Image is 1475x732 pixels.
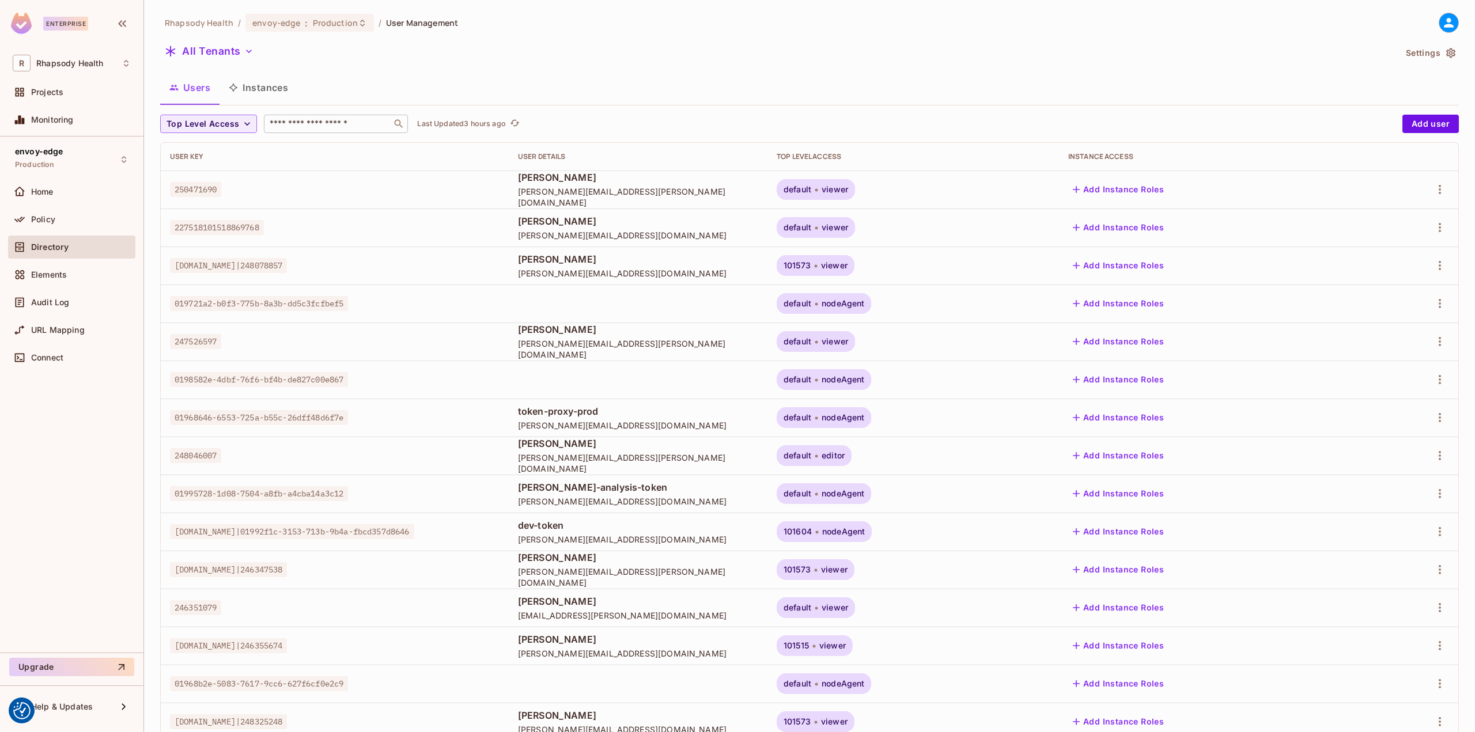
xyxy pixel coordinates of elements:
[1068,180,1168,199] button: Add Instance Roles
[784,565,811,574] span: 101573
[822,185,848,194] span: viewer
[784,223,811,232] span: default
[36,59,103,68] span: Workspace: Rhapsody Health
[822,337,848,346] span: viewer
[31,215,55,224] span: Policy
[518,633,758,646] span: [PERSON_NAME]
[518,534,758,545] span: [PERSON_NAME][EMAIL_ADDRESS][DOMAIN_NAME]
[220,73,297,102] button: Instances
[238,17,241,28] li: /
[784,375,811,384] span: default
[784,299,811,308] span: default
[15,147,63,156] span: envoy-edge
[518,152,758,161] div: User Details
[822,527,865,536] span: nodeAgent
[1068,370,1168,389] button: Add Instance Roles
[379,17,381,28] li: /
[1401,44,1459,62] button: Settings
[518,709,758,722] span: [PERSON_NAME]
[31,353,63,362] span: Connect
[31,325,85,335] span: URL Mapping
[170,524,414,539] span: [DOMAIN_NAME]|01992f1c-3153-713b-9b4a-fbcd357d8646
[822,603,848,612] span: viewer
[1068,522,1168,541] button: Add Instance Roles
[821,261,848,270] span: viewer
[784,451,811,460] span: default
[784,489,811,498] span: default
[13,702,31,719] button: Consent Preferences
[1068,712,1168,731] button: Add Instance Roles
[167,117,239,131] span: Top Level Access
[819,641,846,650] span: viewer
[518,405,758,418] span: token-proxy-prod
[170,600,221,615] span: 246351079
[31,187,54,196] span: Home
[518,323,758,336] span: [PERSON_NAME]
[170,486,348,501] span: 01995728-1d08-7504-a8fb-a4cba14a3c12
[170,182,221,197] span: 250471690
[313,17,358,28] span: Production
[170,676,348,691] span: 01968b2e-5083-7617-9cc6-627f6cf0e2c9
[13,55,31,71] span: R
[1068,636,1168,655] button: Add Instance Roles
[518,610,758,621] span: [EMAIL_ADDRESS][PERSON_NAME][DOMAIN_NAME]
[518,420,758,431] span: [PERSON_NAME][EMAIL_ADDRESS][DOMAIN_NAME]
[170,258,287,273] span: [DOMAIN_NAME]|248078857
[170,562,287,577] span: [DOMAIN_NAME]|246347538
[518,566,758,588] span: [PERSON_NAME][EMAIL_ADDRESS][PERSON_NAME][DOMAIN_NAME]
[11,13,32,34] img: SReyMgAAAABJRU5ErkJggg==
[518,230,758,241] span: [PERSON_NAME][EMAIL_ADDRESS][DOMAIN_NAME]
[518,551,758,564] span: [PERSON_NAME]
[518,338,758,360] span: [PERSON_NAME][EMAIL_ADDRESS][PERSON_NAME][DOMAIN_NAME]
[170,334,221,349] span: 247526597
[784,337,811,346] span: default
[518,171,758,184] span: [PERSON_NAME]
[366,117,380,131] keeper-lock: Open Keeper Popup
[1068,218,1168,237] button: Add Instance Roles
[1402,115,1459,133] button: Add user
[518,648,758,659] span: [PERSON_NAME][EMAIL_ADDRESS][DOMAIN_NAME]
[518,481,758,494] span: [PERSON_NAME]-analysis-token
[822,451,845,460] span: editor
[508,117,522,131] button: refresh
[506,117,522,131] span: Click to refresh data
[784,679,811,688] span: default
[170,714,287,729] span: [DOMAIN_NAME]|248325248
[1068,598,1168,617] button: Add Instance Roles
[518,496,758,507] span: [PERSON_NAME][EMAIL_ADDRESS][DOMAIN_NAME]
[822,223,848,232] span: viewer
[43,17,88,31] div: Enterprise
[165,17,233,28] span: the active workspace
[518,519,758,532] span: dev-token
[784,413,811,422] span: default
[170,638,287,653] span: [DOMAIN_NAME]|246355674
[170,372,348,387] span: 0198582e-4dbf-76f6-bf4b-de827c00e867
[518,186,758,208] span: [PERSON_NAME][EMAIL_ADDRESS][PERSON_NAME][DOMAIN_NAME]
[1068,560,1168,579] button: Add Instance Roles
[31,702,93,711] span: Help & Updates
[31,270,67,279] span: Elements
[1068,294,1168,313] button: Add Instance Roles
[1068,152,1355,161] div: Instance Access
[160,115,257,133] button: Top Level Access
[417,119,505,128] p: Last Updated 3 hours ago
[31,88,63,97] span: Projects
[784,717,811,726] span: 101573
[170,410,348,425] span: 01968646-6553-725a-b55c-26dff48d6f7e
[518,452,758,474] span: [PERSON_NAME][EMAIL_ADDRESS][PERSON_NAME][DOMAIN_NAME]
[518,268,758,279] span: [PERSON_NAME][EMAIL_ADDRESS][DOMAIN_NAME]
[784,603,811,612] span: default
[304,18,308,28] span: :
[386,17,458,28] span: User Management
[822,679,864,688] span: nodeAgent
[784,261,811,270] span: 101573
[822,413,864,422] span: nodeAgent
[822,489,864,498] span: nodeAgent
[518,595,758,608] span: [PERSON_NAME]
[170,152,500,161] div: User Key
[170,220,264,235] span: 227518101518869768
[510,118,520,130] span: refresh
[518,437,758,450] span: [PERSON_NAME]
[160,73,220,102] button: Users
[821,565,848,574] span: viewer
